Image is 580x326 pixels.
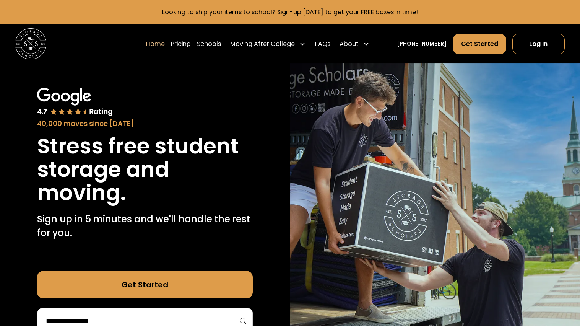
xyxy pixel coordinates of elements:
div: About [340,39,359,49]
a: Looking to ship your items to school? Sign-up [DATE] to get your FREE boxes in time! [162,8,418,16]
div: Moving After College [227,33,309,55]
a: Get Started [37,271,253,298]
a: Schools [197,33,221,55]
div: 40,000 moves since [DATE] [37,118,253,129]
h1: Stress free student storage and moving. [37,135,253,205]
a: Log In [512,34,565,54]
div: Moving After College [230,39,295,49]
p: Sign up in 5 minutes and we'll handle the rest for you. [37,212,253,240]
a: Home [146,33,165,55]
a: home [15,28,46,59]
div: About [336,33,372,55]
a: Pricing [171,33,191,55]
a: [PHONE_NUMBER] [397,40,447,48]
img: Google 4.7 star rating [37,88,112,116]
img: Storage Scholars main logo [15,28,46,59]
a: FAQs [315,33,330,55]
a: Get Started [453,34,506,54]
